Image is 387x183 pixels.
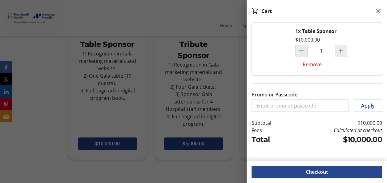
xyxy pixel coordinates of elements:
div: Cart [261,7,272,15]
td: Calculated at checkout [289,127,382,134]
input: Enter promo or passcode [252,100,349,112]
button: Decrement by one [296,45,307,57]
span: Apply [361,102,375,109]
button: Checkout [252,166,382,178]
td: Subtotal [252,119,289,127]
input: Table Sponsor Quantity [307,45,335,57]
button: Apply [354,100,382,112]
button: Remove [295,58,329,71]
td: Total [252,134,289,145]
span: Remove [303,61,322,68]
div: $10,000.00 [295,36,320,43]
img: Table Sponsor [252,22,290,75]
td: Fees [252,127,289,134]
div: 1x Table Sponsor [295,27,337,35]
button: Increment by one [335,45,347,57]
label: Promo or Passcode [252,91,297,98]
td: $10,000.00 [289,119,382,127]
td: $10,000.00 [289,134,382,145]
span: Checkout [306,168,328,176]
